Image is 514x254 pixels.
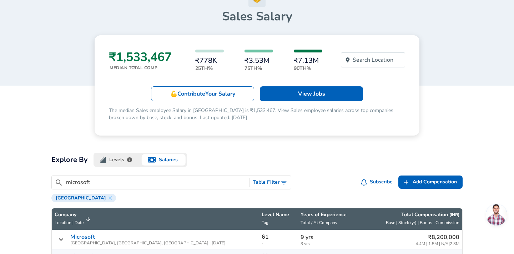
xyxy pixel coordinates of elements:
[294,65,322,72] p: 90th%
[195,65,224,72] p: 25th%
[109,50,172,65] h3: ₹1,533,467
[245,57,273,65] h6: ₹3.53M
[70,241,226,245] span: [GEOGRAPHIC_DATA], [GEOGRAPHIC_DATA], [GEOGRAPHIC_DATA] | [DATE]
[250,176,291,189] button: Toggle Search Filters
[66,178,247,187] input: Search City, Tag, Etc
[110,65,172,71] p: Median Total Comp
[262,241,295,245] span: -
[294,57,322,65] h6: ₹7.13M
[359,176,396,189] button: Subscribe
[51,154,88,166] h2: Explore By
[55,211,84,218] p: Company
[301,242,356,246] span: 3 yrs
[70,234,95,240] a: Microsoft
[398,176,463,189] a: Add Compensation
[55,220,84,225] span: Location | Date
[386,220,459,225] span: Base | Stock (yr) | Bonus | Commission
[170,90,235,98] p: 💪 Contribute
[301,233,356,242] p: 9 yrs
[262,220,268,225] span: Tag
[260,86,363,101] a: View Jobs
[262,234,269,240] p: 61
[415,233,459,242] p: ₹8,200,000
[301,211,356,218] p: Years of Experience
[353,56,393,64] p: Search Location
[94,153,140,167] button: levels.fyi logoLevels
[386,211,459,218] p: Total Compensation
[51,9,463,24] h1: Sales Salary
[205,90,235,98] span: Your Salary
[262,211,295,218] p: Level Name
[151,86,254,101] a: 💪ContributeYour Salary
[298,90,325,98] p: View Jobs
[140,153,187,167] button: salaries
[55,211,93,227] span: CompanyLocation | Date
[53,195,109,201] span: [GEOGRAPHIC_DATA]
[109,107,405,121] p: The median Sales employee Salary in [GEOGRAPHIC_DATA] is ₹1,533,467. View Sales employee salaries...
[51,194,116,202] div: [GEOGRAPHIC_DATA]
[195,57,224,65] h6: ₹778K
[486,204,507,225] div: Open chat
[245,65,273,72] p: 75th%
[413,178,457,187] span: Add Compensation
[100,157,106,163] img: levels.fyi logo
[361,211,459,227] span: Total Compensation (INR) Base | Stock (yr) | Bonus | Commission
[449,212,459,218] button: (INR)
[301,220,337,225] span: Total / At Company
[415,242,459,246] span: 4.4M | 1.5M | N/A | 2.3M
